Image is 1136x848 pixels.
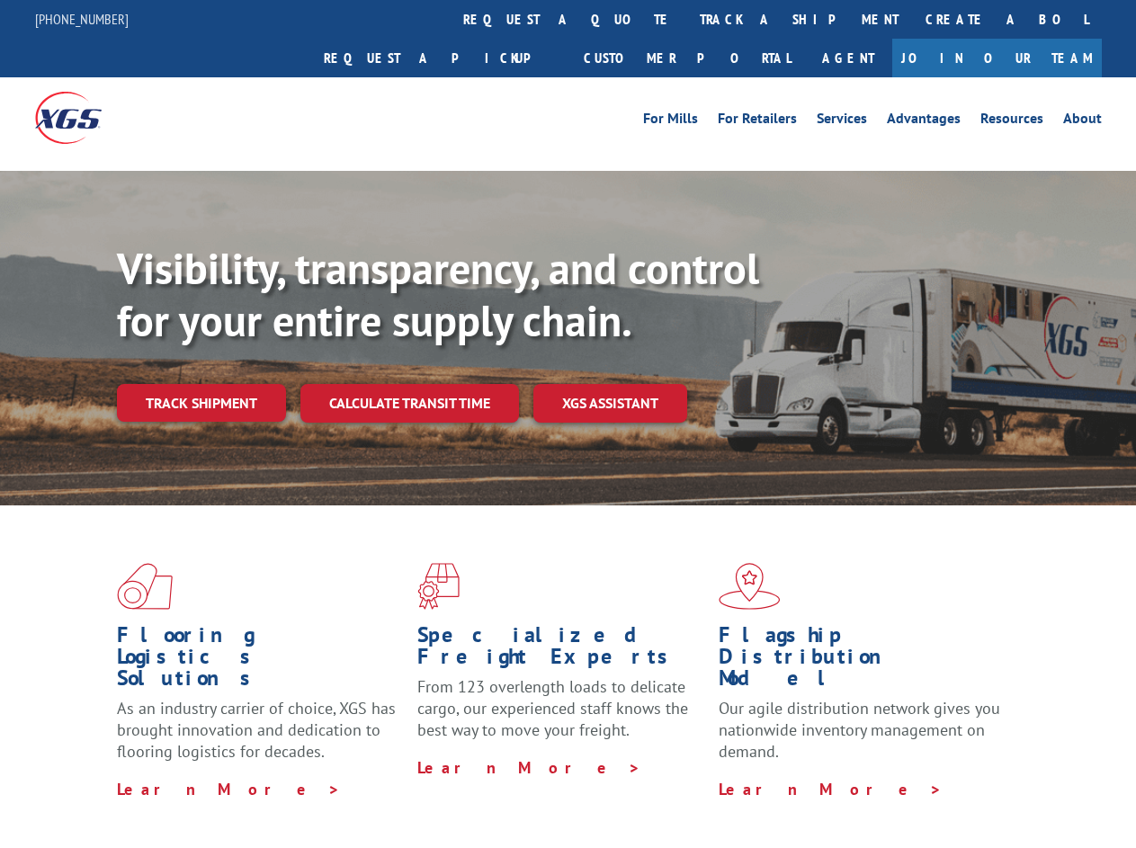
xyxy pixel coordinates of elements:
[417,563,460,610] img: xgs-icon-focused-on-flooring-red
[300,384,519,423] a: Calculate transit time
[417,676,704,756] p: From 123 overlength loads to delicate cargo, our experienced staff knows the best way to move you...
[117,624,404,698] h1: Flooring Logistics Solutions
[417,757,641,778] a: Learn More >
[417,624,704,676] h1: Specialized Freight Experts
[117,563,173,610] img: xgs-icon-total-supply-chain-intelligence-red
[887,112,961,131] a: Advantages
[117,384,286,422] a: Track shipment
[35,10,129,28] a: [PHONE_NUMBER]
[1063,112,1102,131] a: About
[719,563,781,610] img: xgs-icon-flagship-distribution-model-red
[980,112,1043,131] a: Resources
[310,39,570,77] a: Request a pickup
[719,624,1006,698] h1: Flagship Distribution Model
[117,698,396,762] span: As an industry carrier of choice, XGS has brought innovation and dedication to flooring logistics...
[817,112,867,131] a: Services
[718,112,797,131] a: For Retailers
[570,39,804,77] a: Customer Portal
[533,384,687,423] a: XGS ASSISTANT
[643,112,698,131] a: For Mills
[892,39,1102,77] a: Join Our Team
[719,779,943,799] a: Learn More >
[117,240,759,348] b: Visibility, transparency, and control for your entire supply chain.
[117,779,341,799] a: Learn More >
[804,39,892,77] a: Agent
[719,698,1000,762] span: Our agile distribution network gives you nationwide inventory management on demand.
